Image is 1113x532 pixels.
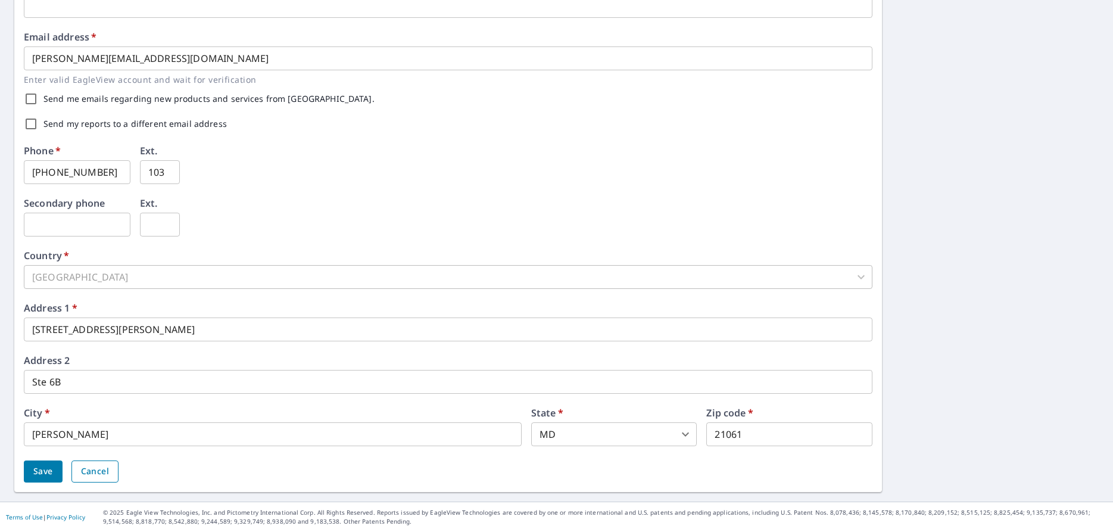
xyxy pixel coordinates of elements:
a: Terms of Use [6,513,43,521]
span: Save [33,464,53,479]
label: Send me emails regarding new products and services from [GEOGRAPHIC_DATA]. [43,95,375,103]
label: Ext. [140,198,158,208]
p: Enter valid EagleView account and wait for verification [24,73,864,86]
button: Cancel [71,461,119,483]
div: MD [531,422,697,446]
label: Secondary phone [24,198,105,208]
label: Country [24,251,69,260]
span: Cancel [81,464,109,479]
label: Zip code [706,408,753,418]
label: Address 2 [24,356,70,365]
label: Send my reports to a different email address [43,120,227,128]
button: Save [24,461,63,483]
p: © 2025 Eagle View Technologies, Inc. and Pictometry International Corp. All Rights Reserved. Repo... [103,508,1107,526]
label: Address 1 [24,303,77,313]
div: [GEOGRAPHIC_DATA] [24,265,872,289]
label: Ext. [140,146,158,155]
a: Privacy Policy [46,513,85,521]
p: | [6,514,85,521]
label: State [531,408,563,418]
label: City [24,408,50,418]
label: Email address [24,32,96,42]
label: Phone [24,146,61,155]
